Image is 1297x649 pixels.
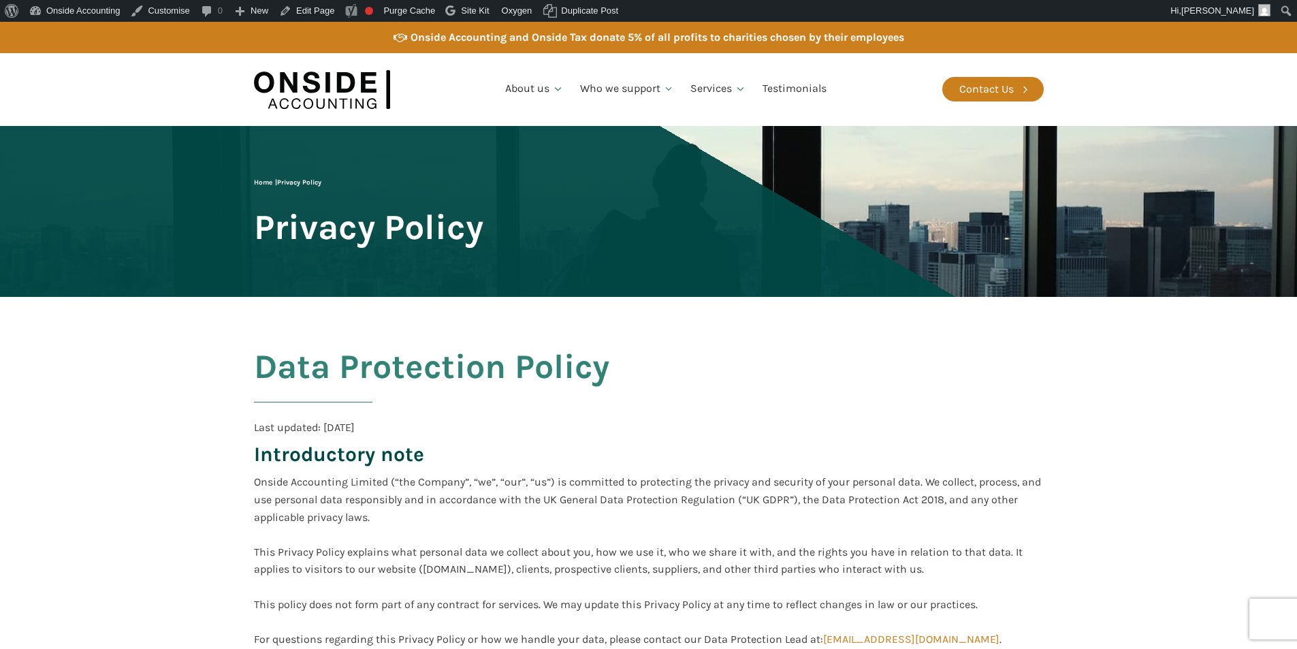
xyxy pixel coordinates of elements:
[1181,5,1254,16] span: [PERSON_NAME]
[254,473,1044,648] div: Onside Accounting Limited (“the Company”, “we”, “our”, “us”) is committed to protecting the priva...
[254,63,390,116] img: Onside Accounting
[461,5,489,16] span: Site Kit
[823,633,999,646] a: [EMAIL_ADDRESS][DOMAIN_NAME]
[942,77,1044,101] a: Contact Us
[277,178,321,187] span: Privacy Policy
[254,178,321,187] span: |
[411,29,904,46] div: Onside Accounting and Onside Tax donate 5% of all profits to charities chosen by their employees
[254,348,609,419] h2: Data Protection Policy
[682,66,754,112] a: Services
[254,436,424,473] h3: Introductory note
[254,419,355,437] div: Last updated: [DATE]
[497,66,572,112] a: About us
[959,80,1014,98] div: Contact Us
[254,208,483,246] span: Privacy Policy
[254,178,272,187] a: Home
[754,66,835,112] a: Testimonials
[572,66,683,112] a: Who we support
[365,7,373,15] div: Focus keyphrase not set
